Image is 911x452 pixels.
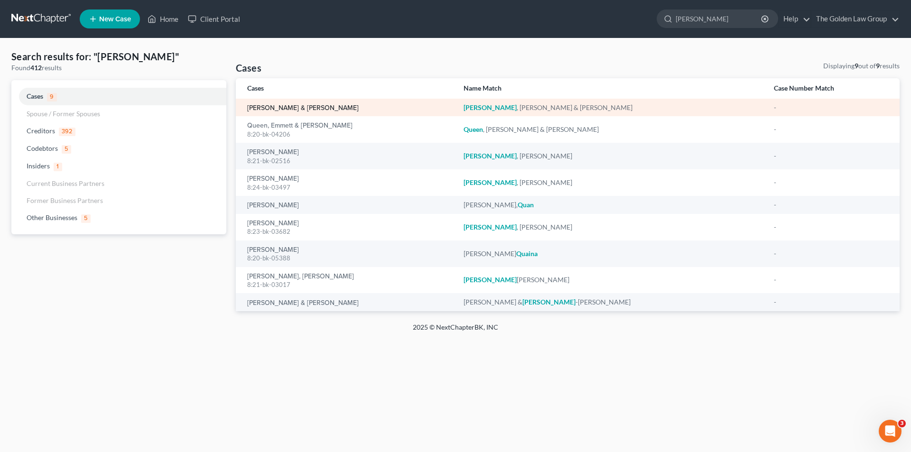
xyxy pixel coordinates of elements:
span: Codebtors [27,144,58,152]
em: [PERSON_NAME] [464,178,517,186]
a: Insiders1 [11,157,226,175]
div: , [PERSON_NAME] & [PERSON_NAME] [464,125,759,134]
span: Insiders [27,162,50,170]
span: 392 [59,128,75,136]
em: [PERSON_NAME] [464,223,517,231]
em: [PERSON_NAME] [464,276,517,284]
th: Case Number Match [766,78,900,99]
a: Codebtors5 [11,140,226,157]
span: 5 [81,214,91,223]
em: Quan [518,201,534,209]
div: - [774,297,889,307]
span: Other Businesses [27,213,77,221]
span: 3 [898,420,906,427]
strong: 9 [876,62,880,70]
th: Cases [236,78,456,99]
h4: Cases [236,61,261,74]
a: [PERSON_NAME] [247,247,299,253]
div: 8:24-bk-03497 [247,183,448,192]
div: 2025 © NextChapterBK, INC [185,323,726,340]
div: 8:21-bk-03017 [247,280,448,289]
input: Search by name... [676,10,762,28]
a: [PERSON_NAME] [247,175,299,182]
span: New Case [99,16,131,23]
a: [PERSON_NAME] [247,202,299,209]
a: [PERSON_NAME] [247,220,299,227]
a: Queen, Emmett & [PERSON_NAME] [247,122,353,129]
div: [PERSON_NAME] & -[PERSON_NAME] [464,297,759,307]
a: Home [143,10,183,28]
a: [PERSON_NAME] & [PERSON_NAME] [247,300,359,306]
span: Creditors [27,127,55,135]
div: [PERSON_NAME], [464,200,759,210]
span: 1 [54,163,62,171]
a: Former Business Partners [11,192,226,209]
div: [PERSON_NAME] [464,249,759,258]
div: 8:23-bk-03682 [247,227,448,236]
a: Help [779,10,810,28]
span: Former Business Partners [27,196,103,204]
div: - [774,249,889,258]
div: - [774,200,889,210]
div: , [PERSON_NAME] [464,178,759,187]
a: Current Business Partners [11,175,226,192]
a: Spouse / Former Spouses [11,105,226,122]
span: Cases [27,92,43,100]
em: [PERSON_NAME] [464,152,517,160]
div: - [774,151,889,161]
div: , [PERSON_NAME] [464,151,759,161]
a: [PERSON_NAME], [PERSON_NAME] [247,273,354,280]
div: , [PERSON_NAME] & [PERSON_NAME] [464,103,759,112]
a: Cases9 [11,88,226,105]
iframe: Intercom live chat [879,420,902,443]
em: Quaina [516,249,538,258]
div: - [774,222,889,232]
div: 8:20-bk-04206 [247,130,448,139]
em: [PERSON_NAME] [522,298,576,306]
div: 8:20-bk-05388 [247,254,448,263]
strong: 9 [855,62,858,70]
div: - [774,103,889,112]
em: Queen [464,125,483,133]
span: 5 [62,145,71,154]
div: Displaying out of results [823,61,900,71]
strong: 412 [30,64,42,72]
span: 9 [47,93,57,101]
div: 8:21-bk-02516 [247,157,448,166]
a: Other Businesses5 [11,209,226,227]
div: Found results [11,63,226,73]
div: - [774,125,889,134]
span: Current Business Partners [27,179,104,187]
div: - [774,275,889,285]
div: [PERSON_NAME] [464,275,759,285]
a: Client Portal [183,10,245,28]
th: Name Match [456,78,766,99]
h4: Search results for: "[PERSON_NAME]" [11,50,226,63]
a: [PERSON_NAME] [247,149,299,156]
div: - [774,178,889,187]
a: Creditors392 [11,122,226,140]
span: Spouse / Former Spouses [27,110,100,118]
a: The Golden Law Group [811,10,899,28]
div: , [PERSON_NAME] [464,222,759,232]
a: [PERSON_NAME] & [PERSON_NAME] [247,105,359,111]
em: [PERSON_NAME] [464,103,517,111]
